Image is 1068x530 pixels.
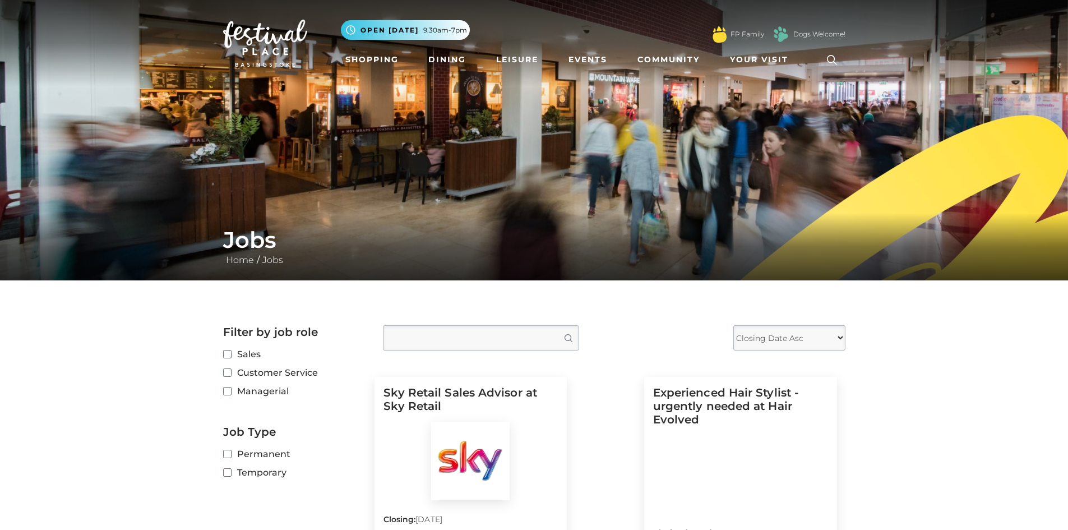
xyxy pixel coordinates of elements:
[223,366,366,380] label: Customer Service
[731,29,764,39] a: FP Family
[564,49,612,70] a: Events
[341,20,470,40] button: Open [DATE] 9.30am-7pm
[223,227,845,254] h1: Jobs
[383,514,416,524] strong: Closing:
[223,325,366,339] h2: Filter by job role
[730,54,788,66] span: Your Visit
[223,20,307,67] img: Festival Place Logo
[223,384,366,398] label: Managerial
[341,49,403,70] a: Shopping
[383,514,558,529] p: [DATE]
[424,49,470,70] a: Dining
[360,25,419,35] span: Open [DATE]
[725,49,798,70] a: Your Visit
[260,255,286,265] a: Jobs
[423,25,467,35] span: 9.30am-7pm
[633,49,704,70] a: Community
[383,386,558,422] h5: Sky Retail Sales Advisor at Sky Retail
[223,466,366,480] label: Temporary
[223,255,257,265] a: Home
[223,447,366,461] label: Permanent
[431,422,510,500] img: Sky Retail
[793,29,845,39] a: Dogs Welcome!
[223,347,366,361] label: Sales
[653,386,828,435] h5: Experienced Hair Stylist - urgently needed at Hair Evolved
[223,425,366,439] h2: Job Type
[492,49,543,70] a: Leisure
[215,227,854,267] div: /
